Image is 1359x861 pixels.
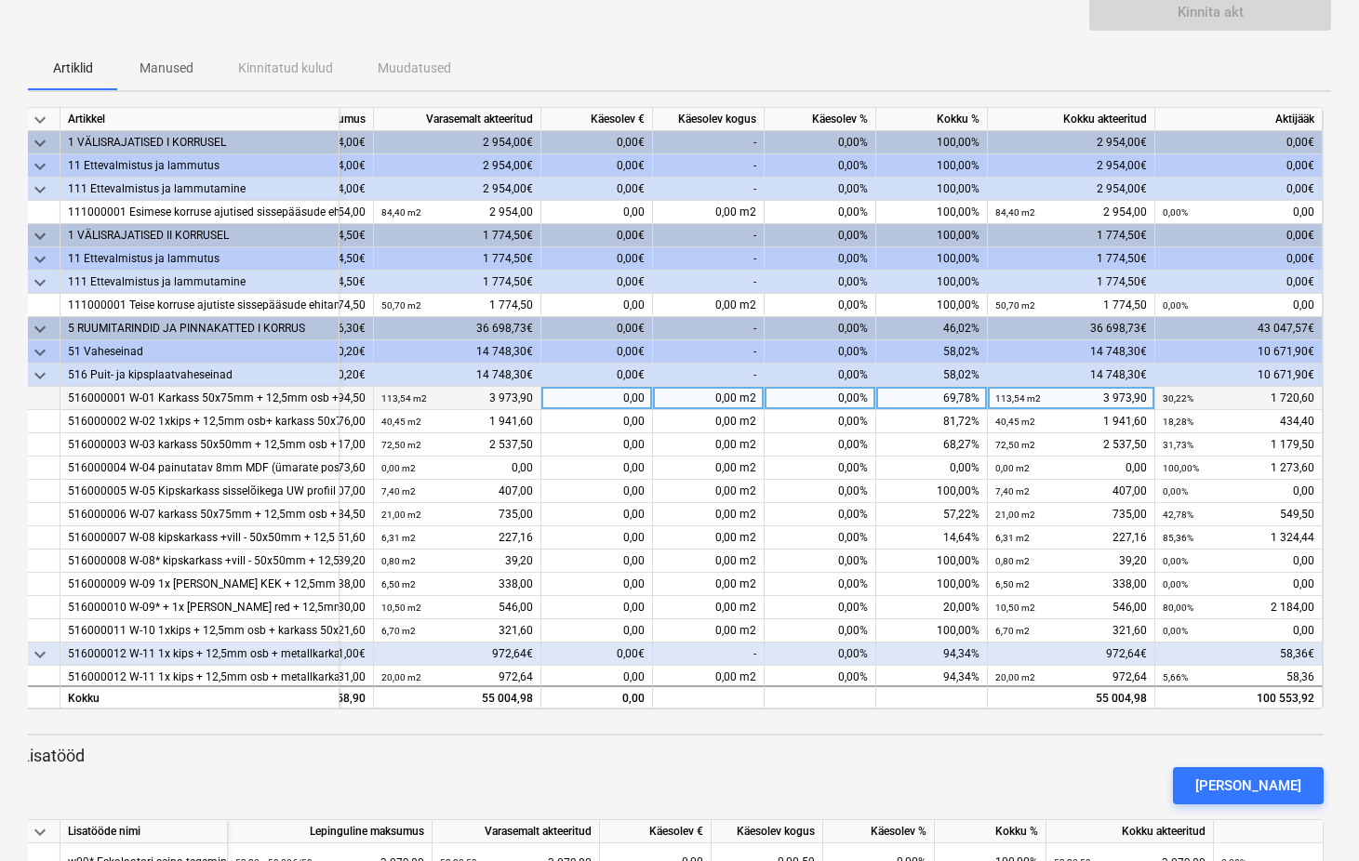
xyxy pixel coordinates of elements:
div: 0,00€ [1155,247,1323,271]
div: 338,00 [381,573,533,596]
small: 6,50 m2 [995,579,1030,589]
div: 0,00€ [541,642,653,666]
div: 0,00 [1163,550,1314,573]
small: 0,00% [1163,579,1188,589]
div: 111000001 Teise korruse ajutiste sissepääsude ehitamine [68,294,331,317]
p: Lisatööd [20,745,1324,767]
p: Artiklid [50,59,95,78]
div: 735,00 [381,503,533,526]
div: 0,00€ [541,154,653,178]
div: 0,00 m2 [653,573,765,596]
div: 0,00 [541,480,653,503]
div: 2 184,00 [1163,596,1314,619]
span: keyboard_arrow_down [29,341,51,364]
div: 0,00 [1163,294,1314,317]
div: Varasemalt akteeritud [374,108,541,131]
small: 50,70 m2 [995,300,1035,311]
small: 40,45 m2 [995,417,1035,427]
div: 516 Puit- ja kipsplaatvaheseinad [68,364,331,387]
span: keyboard_arrow_down [29,225,51,247]
span: keyboard_arrow_down [29,643,51,666]
span: keyboard_arrow_down [29,272,51,294]
div: 39,20 [995,550,1147,573]
div: [PERSON_NAME] [1195,774,1301,798]
small: 0,00 m2 [381,463,416,473]
div: 58,02% [876,364,988,387]
div: 100,00% [876,154,988,178]
small: 0,00% [1163,556,1188,566]
div: 100,00% [876,573,988,596]
div: 69,78% [876,387,988,410]
div: Käesolev € [600,820,712,843]
div: - [653,154,765,178]
small: 40,45 m2 [381,417,421,427]
div: Varasemalt akteeritud [433,820,600,843]
div: 516000002 W-02 1xkips + 12,5mm osb+ karkass 50x75mm + 12,5mm osb + 1kips [68,410,331,433]
div: - [653,271,765,294]
small: 113,54 m2 [995,393,1041,404]
div: 36 698,73€ [374,317,541,340]
div: - [653,642,765,666]
div: 100,00% [876,247,988,271]
div: 0,00 [541,433,653,457]
div: 1 774,50€ [374,271,541,294]
div: 0,00 m2 [653,503,765,526]
div: 0,00 [541,685,653,709]
small: 0,00% [1163,626,1188,636]
div: 0,00% [765,294,876,317]
div: 1 774,50€ [988,247,1155,271]
span: keyboard_arrow_down [29,109,51,131]
div: 0,00€ [1155,224,1323,247]
div: 111 Ettevalmistus ja lammutamine [68,271,331,294]
small: 0,80 m2 [381,556,416,566]
small: 18,28% [1163,417,1193,427]
div: 0,00 [1163,480,1314,503]
div: 1 941,60 [995,410,1147,433]
div: 0,00€ [541,131,653,154]
div: 14 748,30€ [988,340,1155,364]
div: 1 273,60 [1163,457,1314,480]
div: 0,00 m2 [653,550,765,573]
div: 100,00% [876,480,988,503]
div: 549,50 [1163,503,1314,526]
div: 0,00 m2 [653,294,765,317]
div: 1 774,50€ [988,224,1155,247]
div: - [653,317,765,340]
div: 0,00% [765,457,876,480]
div: 0,00€ [1155,271,1323,294]
small: 6,70 m2 [995,626,1030,636]
small: 5,66% [1163,672,1188,682]
div: 58,36€ [1155,642,1323,666]
div: Lepinguline maksumus [228,820,433,843]
div: 0,00% [765,526,876,550]
div: 0,00% [765,154,876,178]
div: 39,20 [381,550,533,573]
div: 1 VÄLISRAJATISED II KORRUSEL [68,224,331,247]
div: Kokku akteeritud [1046,820,1214,843]
small: 72,50 m2 [995,440,1035,450]
div: 972,64€ [374,642,541,666]
div: 0,00 [541,550,653,573]
div: 972,64€ [988,642,1155,666]
small: 6,70 m2 [381,626,416,636]
div: 1 VÄLISRAJATISED I KORRUSEL [68,131,331,154]
div: 516000009 W-09 1x [PERSON_NAME] KEK + 12,5mm osb + karkass 50x100mm+vill + 12,5mm osb + 1x [PERSO... [68,573,331,596]
div: - [653,340,765,364]
div: 94,34% [876,642,988,666]
div: 0,00% [765,480,876,503]
div: 1 774,50 [381,294,533,317]
div: 0,00 [541,666,653,689]
div: 100,00% [876,131,988,154]
div: 546,00 [995,596,1147,619]
div: 0,00% [765,178,876,201]
div: 1 774,50€ [988,271,1155,294]
span: keyboard_arrow_down [29,155,51,178]
div: 14 748,30€ [374,364,541,387]
div: - [653,247,765,271]
small: 10,50 m2 [381,603,421,613]
div: - [653,364,765,387]
small: 84,40 m2 [995,207,1035,218]
div: 338,00 [995,573,1147,596]
small: 31,73% [1163,440,1193,450]
div: 2 954,00€ [374,178,541,201]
